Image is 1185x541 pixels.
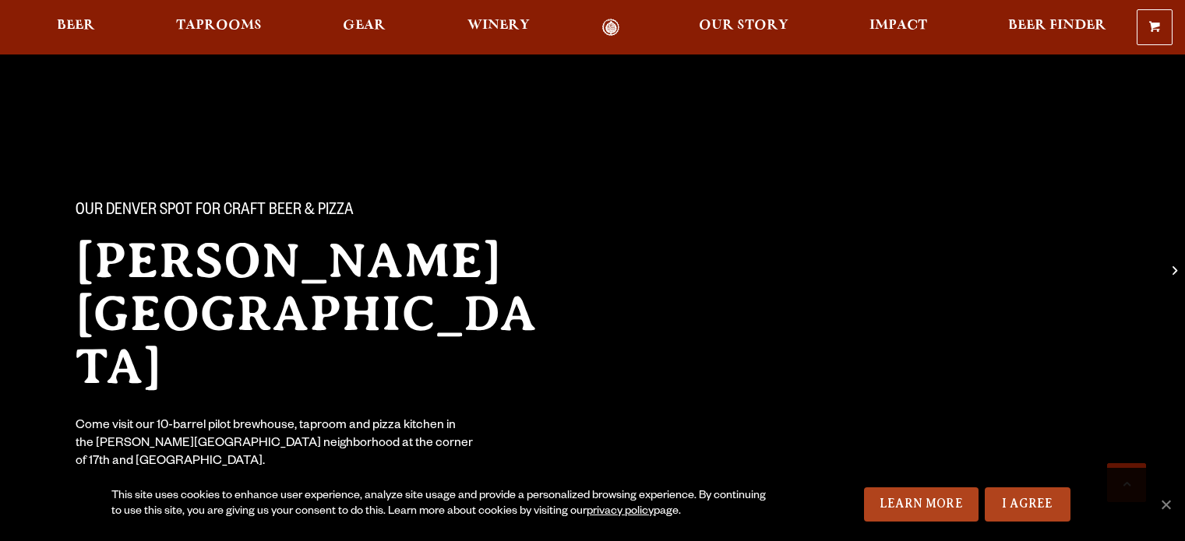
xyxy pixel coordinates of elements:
[333,19,396,37] a: Gear
[864,487,979,522] a: Learn More
[76,234,562,393] h2: [PERSON_NAME][GEOGRAPHIC_DATA]
[111,489,776,520] div: This site uses cookies to enhance user experience, analyze site usage and provide a personalized ...
[47,19,105,37] a: Beer
[76,202,354,222] span: Our Denver spot for craft beer & pizza
[57,19,95,32] span: Beer
[869,19,927,32] span: Impact
[689,19,799,37] a: Our Story
[998,19,1116,37] a: Beer Finder
[166,19,272,37] a: Taprooms
[587,506,654,518] a: privacy policy
[457,19,540,37] a: Winery
[1158,497,1173,512] span: No
[859,19,937,37] a: Impact
[1107,463,1146,502] a: Scroll to top
[176,19,262,32] span: Taprooms
[1008,19,1106,32] span: Beer Finder
[76,418,474,472] div: Come visit our 10-barrel pilot brewhouse, taproom and pizza kitchen in the [PERSON_NAME][GEOGRAPH...
[985,487,1070,522] a: I Agree
[343,19,386,32] span: Gear
[467,19,530,32] span: Winery
[582,19,640,37] a: Odell Home
[699,19,788,32] span: Our Story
